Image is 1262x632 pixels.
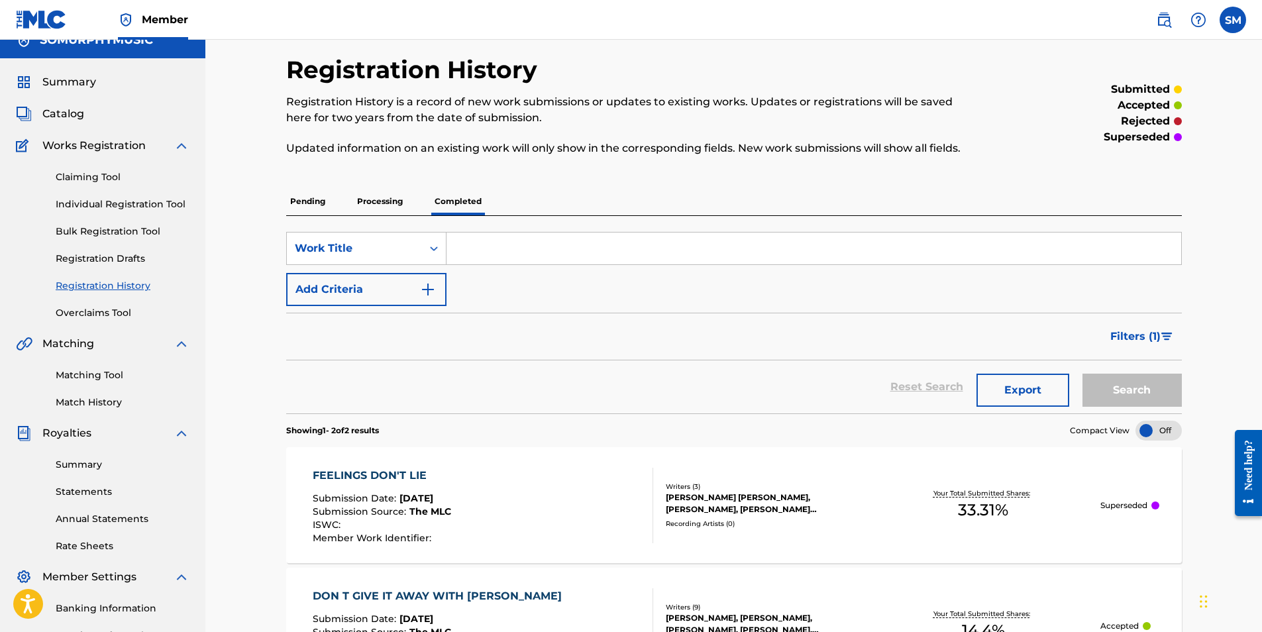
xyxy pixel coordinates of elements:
div: Writers ( 9 ) [666,602,866,612]
span: Works Registration [42,138,146,154]
a: Bulk Registration Tool [56,225,189,238]
a: Registration Drafts [56,252,189,266]
a: Banking Information [56,602,189,615]
p: Pending [286,187,329,215]
span: Member Work Identifier : [313,532,435,544]
img: search [1156,12,1172,28]
img: 9d2ae6d4665cec9f34b9.svg [420,282,436,297]
p: Updated information on an existing work will only show in the corresponding fields. New work subm... [286,140,976,156]
a: Individual Registration Tool [56,197,189,211]
img: expand [174,336,189,352]
img: help [1190,12,1206,28]
span: Submission Date : [313,613,399,625]
img: MLC Logo [16,10,67,29]
img: Works Registration [16,138,33,154]
a: Annual Statements [56,512,189,526]
span: Submission Source : [313,505,409,517]
span: The MLC [409,505,451,517]
a: Overclaims Tool [56,306,189,320]
span: Summary [42,74,96,90]
div: Help [1185,7,1212,33]
span: [DATE] [399,613,433,625]
p: accepted [1118,97,1170,113]
form: Search Form [286,232,1182,413]
div: DON T GIVE IT AWAY WITH [PERSON_NAME] [313,588,568,604]
img: Catalog [16,106,32,122]
span: Filters ( 1 ) [1110,329,1161,344]
p: Completed [431,187,486,215]
img: Accounts [16,32,32,48]
p: Registration History is a record of new work submissions or updates to existing works. Updates or... [286,94,976,126]
h2: Registration History [286,55,544,85]
button: Add Criteria [286,273,447,306]
div: Writers ( 3 ) [666,482,866,492]
a: CatalogCatalog [16,106,84,122]
p: Your Total Submitted Shares: [933,609,1033,619]
img: expand [174,569,189,585]
img: Member Settings [16,569,32,585]
img: Matching [16,336,32,352]
span: 33.31 % [958,498,1008,522]
a: Registration History [56,279,189,293]
div: Drag [1200,582,1208,621]
a: Match History [56,395,189,409]
p: Processing [353,187,407,215]
p: Your Total Submitted Shares: [933,488,1033,498]
a: Summary [56,458,189,472]
img: filter [1161,333,1173,341]
a: Rate Sheets [56,539,189,553]
span: Submission Date : [313,492,399,504]
a: Claiming Tool [56,170,189,184]
button: Filters (1) [1102,320,1182,353]
span: [DATE] [399,492,433,504]
div: Work Title [295,240,414,256]
img: expand [174,425,189,441]
h5: SOMURPHYMUSIC [40,32,153,48]
iframe: Resource Center [1225,420,1262,527]
a: Matching Tool [56,368,189,382]
p: Superseded [1100,500,1147,511]
span: Royalties [42,425,91,441]
span: Catalog [42,106,84,122]
span: Matching [42,336,94,352]
img: Summary [16,74,32,90]
div: User Menu [1220,7,1246,33]
span: Compact View [1070,425,1130,437]
span: ISWC : [313,519,344,531]
div: Recording Artists ( 0 ) [666,519,866,529]
span: Member [142,12,188,27]
p: Showing 1 - 2 of 2 results [286,425,379,437]
a: Public Search [1151,7,1177,33]
p: submitted [1111,81,1170,97]
img: Royalties [16,425,32,441]
a: SummarySummary [16,74,96,90]
p: superseded [1104,129,1170,145]
a: FEELINGS DON'T LIESubmission Date:[DATE]Submission Source:The MLCISWC:Member Work Identifier:Writ... [286,447,1182,563]
span: Member Settings [42,569,136,585]
img: expand [174,138,189,154]
img: Top Rightsholder [118,12,134,28]
button: Export [976,374,1069,407]
p: rejected [1121,113,1170,129]
div: [PERSON_NAME] [PERSON_NAME], [PERSON_NAME], [PERSON_NAME] [PERSON_NAME] [666,492,866,515]
iframe: Chat Widget [1196,568,1262,632]
p: Accepted [1100,620,1139,632]
a: Statements [56,485,189,499]
div: FEELINGS DON'T LIE [313,468,451,484]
